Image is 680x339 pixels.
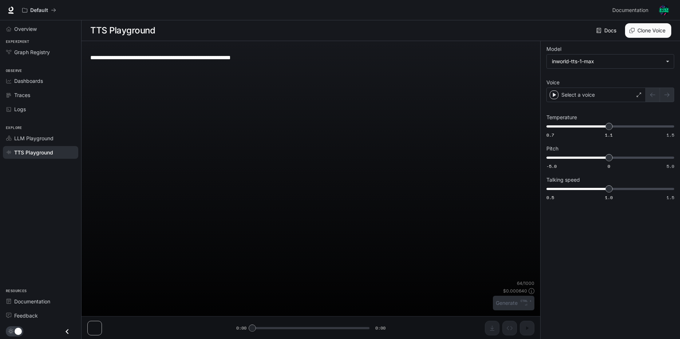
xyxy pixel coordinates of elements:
span: 0 [608,163,610,169]
img: User avatar [659,5,669,15]
a: Overview [3,23,78,35]
span: Dashboards [14,77,43,85]
p: Default [30,7,48,13]
p: Voice [546,80,560,85]
a: TTS Playground [3,146,78,159]
span: 1.5 [667,132,674,138]
a: Logs [3,103,78,116]
button: All workspaces [19,3,59,17]
span: -5.0 [546,163,557,169]
a: LLM Playground [3,132,78,145]
span: LLM Playground [14,134,54,142]
button: Close drawer [59,324,75,339]
a: Traces [3,89,78,101]
h1: TTS Playground [90,23,155,38]
span: Overview [14,25,37,33]
a: Docs [595,23,619,38]
p: Model [546,47,561,52]
span: Logs [14,105,26,113]
div: inworld-tts-1-max [547,55,674,68]
span: 1.0 [605,194,613,201]
span: 5.0 [667,163,674,169]
a: Feedback [3,309,78,322]
a: Graph Registry [3,46,78,58]
span: Documentation [612,6,648,15]
p: 64 / 1000 [517,280,534,286]
span: Graph Registry [14,48,50,56]
span: Traces [14,91,30,99]
a: Dashboards [3,74,78,87]
span: Dark mode toggle [15,327,22,335]
span: Feedback [14,312,38,319]
span: 0.5 [546,194,554,201]
p: $ 0.000640 [503,288,527,294]
p: Temperature [546,115,577,120]
a: Documentation [609,3,654,17]
span: Documentation [14,298,50,305]
button: User avatar [657,3,671,17]
button: Clone Voice [625,23,671,38]
p: Pitch [546,146,558,151]
span: TTS Playground [14,149,53,156]
p: Talking speed [546,177,580,182]
a: Documentation [3,295,78,308]
span: 1.1 [605,132,613,138]
p: Select a voice [561,91,595,98]
div: inworld-tts-1-max [552,58,662,65]
span: 1.5 [667,194,674,201]
span: 0.7 [546,132,554,138]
